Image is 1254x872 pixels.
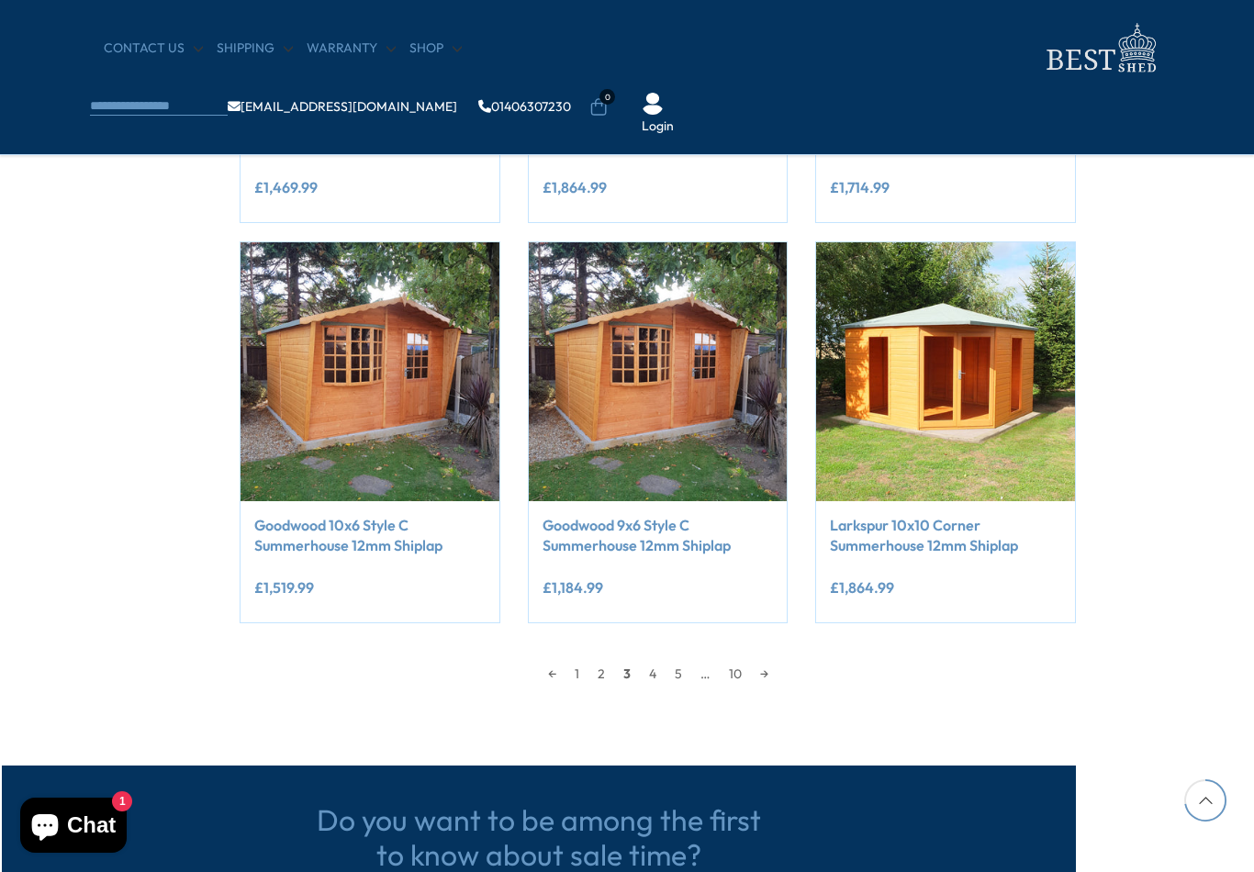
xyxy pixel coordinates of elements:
[1036,18,1164,78] img: logo
[720,660,751,688] a: 10
[539,660,565,688] a: ←
[614,660,640,688] span: 3
[830,580,894,595] ins: £1,864.99
[543,515,774,556] a: Goodwood 9x6 Style C Summerhouse 12mm Shiplap
[104,39,203,58] a: CONTACT US
[691,660,720,688] span: …
[588,660,614,688] a: 2
[599,89,615,105] span: 0
[478,100,571,113] a: 01406307230
[666,660,691,688] a: 5
[565,660,588,688] a: 1
[217,39,293,58] a: Shipping
[409,39,462,58] a: Shop
[751,660,778,688] a: →
[254,580,314,595] ins: £1,519.99
[640,660,666,688] a: 4
[642,93,664,115] img: User Icon
[589,98,608,117] a: 0
[228,100,457,113] a: [EMAIL_ADDRESS][DOMAIN_NAME]
[307,39,396,58] a: Warranty
[254,515,486,556] a: Goodwood 10x6 Style C Summerhouse 12mm Shiplap
[543,580,603,595] ins: £1,184.99
[830,180,890,195] ins: £1,714.99
[642,117,674,136] a: Login
[830,515,1061,556] a: Larkspur 10x10 Corner Summerhouse 12mm Shiplap
[254,180,318,195] ins: £1,469.99
[543,180,607,195] ins: £1,864.99
[15,798,132,857] inbox-online-store-chat: Shopify online store chat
